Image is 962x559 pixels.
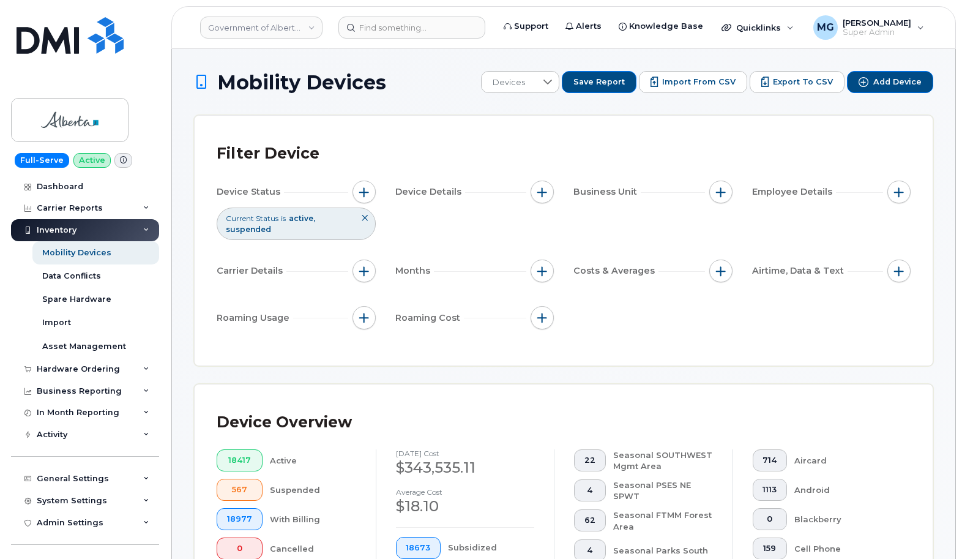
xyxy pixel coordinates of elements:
span: is [281,213,286,223]
span: Export to CSV [773,77,833,88]
div: Active [270,449,356,471]
span: Import from CSV [662,77,736,88]
div: Blackberry [794,508,891,530]
span: 0 [227,544,252,553]
button: 1113 [753,479,788,501]
div: $18.10 [396,496,535,517]
div: Filter Device [217,138,319,170]
span: Device Status [217,186,284,198]
div: Seasonal PSES NE SPWT [613,479,713,502]
button: Save Report [562,71,636,93]
span: 4 [584,546,595,555]
div: With Billing [270,508,356,530]
button: Import from CSV [639,71,747,93]
span: 18673 [406,543,430,553]
span: 62 [584,516,595,525]
span: active [289,214,315,223]
button: 0 [753,508,788,530]
span: 18977 [227,514,252,524]
div: Suspended [270,479,356,501]
button: 62 [574,509,606,531]
span: 4 [584,486,595,495]
div: Seasonal FTMM Forest Area [613,509,713,532]
span: Device Details [395,186,465,198]
button: 4 [574,479,606,501]
span: Employee Details [752,186,836,198]
span: 714 [763,456,777,465]
span: Carrier Details [217,264,286,277]
span: 22 [584,456,595,465]
span: Costs & Averages [573,264,658,277]
div: Seasonal SOUTHWEST Mgmt Area [613,449,713,472]
button: Export to CSV [750,71,845,93]
button: 567 [217,479,263,501]
h4: [DATE] cost [396,449,535,457]
button: 18673 [396,537,441,559]
span: 159 [763,544,777,553]
div: $343,535.11 [396,457,535,478]
div: Android [794,479,891,501]
span: Save Report [573,77,625,88]
span: Devices [482,72,536,94]
span: Add Device [873,77,922,88]
div: Aircard [794,449,891,471]
button: 22 [574,449,606,471]
button: 18417 [217,449,263,471]
span: Mobility Devices [217,72,386,93]
button: 714 [753,449,788,471]
span: Roaming Cost [395,312,464,325]
span: suspended [226,225,271,234]
span: Roaming Usage [217,312,293,325]
span: Current Status [226,213,278,223]
span: 567 [227,485,252,495]
span: 1113 [763,485,777,495]
div: Device Overview [217,407,352,438]
h4: Average cost [396,488,535,496]
div: Subsidized [448,537,534,559]
button: Add Device [847,71,933,93]
span: Business Unit [573,186,641,198]
span: Months [395,264,434,277]
button: 18977 [217,508,263,530]
span: Airtime, Data & Text [752,264,848,277]
span: 0 [763,514,777,524]
span: 18417 [227,456,252,465]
